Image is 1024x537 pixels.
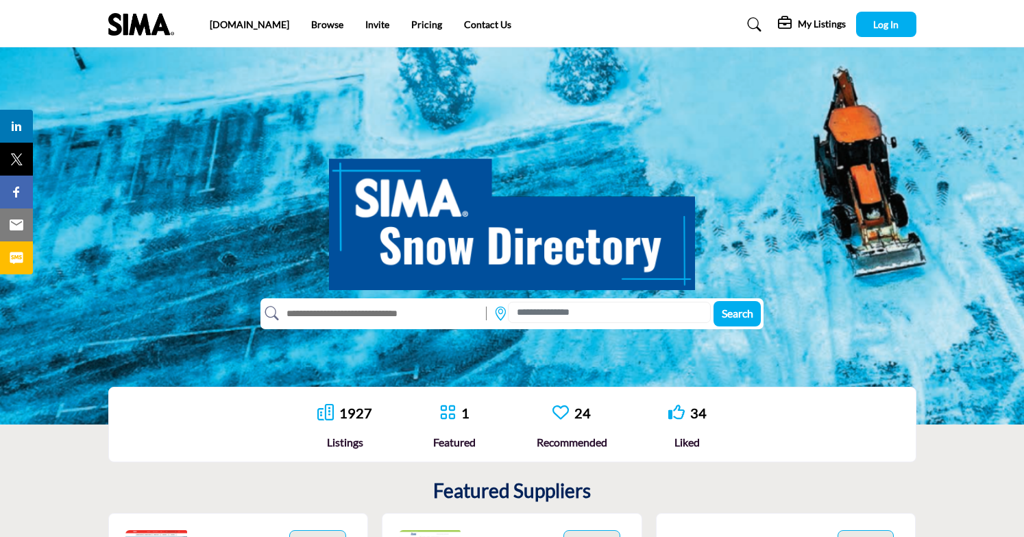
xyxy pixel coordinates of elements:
h2: Featured Suppliers [433,479,591,503]
span: Log In [873,19,899,30]
a: 1 [461,405,470,421]
a: Contact Us [464,19,511,30]
h5: My Listings [798,18,846,30]
img: Site Logo [108,13,181,36]
a: Go to Recommended [552,404,569,422]
div: Recommended [537,434,607,451]
a: Invite [365,19,389,30]
img: Rectangle%203585.svg [483,303,490,324]
img: SIMA Snow Directory [329,143,695,290]
a: 34 [690,405,707,421]
a: Browse [311,19,343,30]
a: 1927 [339,405,372,421]
a: Go to Featured [439,404,456,422]
i: Go to Liked [668,404,685,420]
a: Search [734,14,770,36]
a: Pricing [411,19,442,30]
div: Listings [317,434,372,451]
div: Featured [433,434,476,451]
a: 24 [574,405,591,421]
button: Log In [856,12,916,37]
span: Search [722,307,753,320]
div: Liked [668,434,707,451]
a: [DOMAIN_NAME] [210,19,289,30]
div: My Listings [778,16,846,33]
button: Search [714,301,761,326]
